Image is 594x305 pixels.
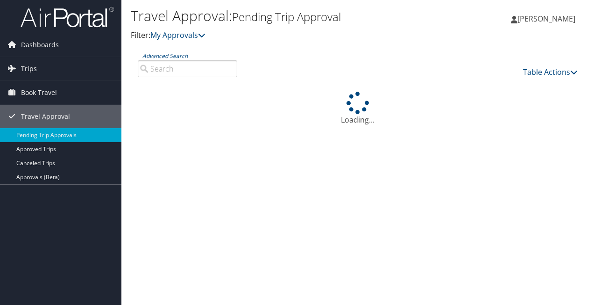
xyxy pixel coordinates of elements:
[131,29,433,42] p: Filter:
[21,57,37,80] span: Trips
[523,67,578,77] a: Table Actions
[21,6,114,28] img: airportal-logo.png
[131,92,585,125] div: Loading...
[150,30,205,40] a: My Approvals
[232,9,341,24] small: Pending Trip Approval
[21,81,57,104] span: Book Travel
[21,33,59,57] span: Dashboards
[21,105,70,128] span: Travel Approval
[142,52,188,60] a: Advanced Search
[517,14,575,24] span: [PERSON_NAME]
[131,6,433,26] h1: Travel Approval:
[138,60,237,77] input: Advanced Search
[511,5,585,33] a: [PERSON_NAME]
